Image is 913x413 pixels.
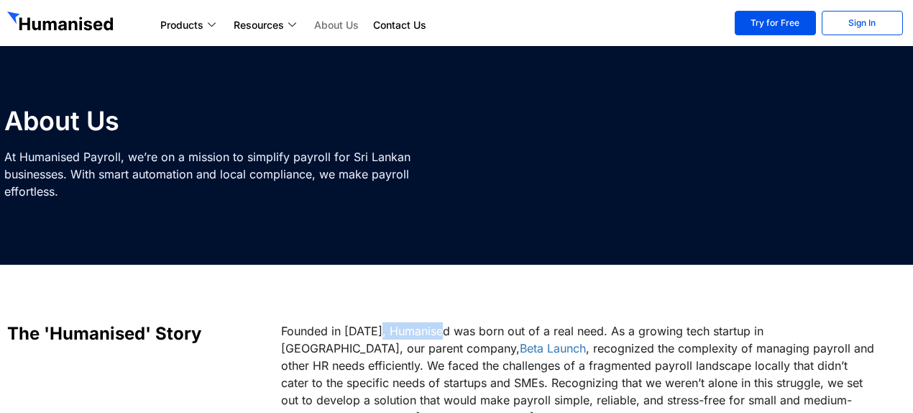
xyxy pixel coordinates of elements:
[7,322,267,345] h2: The 'Humanised' Story
[4,108,449,134] h1: About Us
[822,11,903,35] a: Sign In
[520,341,586,355] a: Beta Launch
[735,11,816,35] a: Try for Free
[366,17,433,34] a: Contact Us
[4,148,449,200] p: At Humanised Payroll, we’re on a mission to simplify payroll for Sri Lankan businesses. With smar...
[226,17,307,34] a: Resources
[7,12,116,35] img: GetHumanised Logo
[153,17,226,34] a: Products
[307,17,366,34] a: About Us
